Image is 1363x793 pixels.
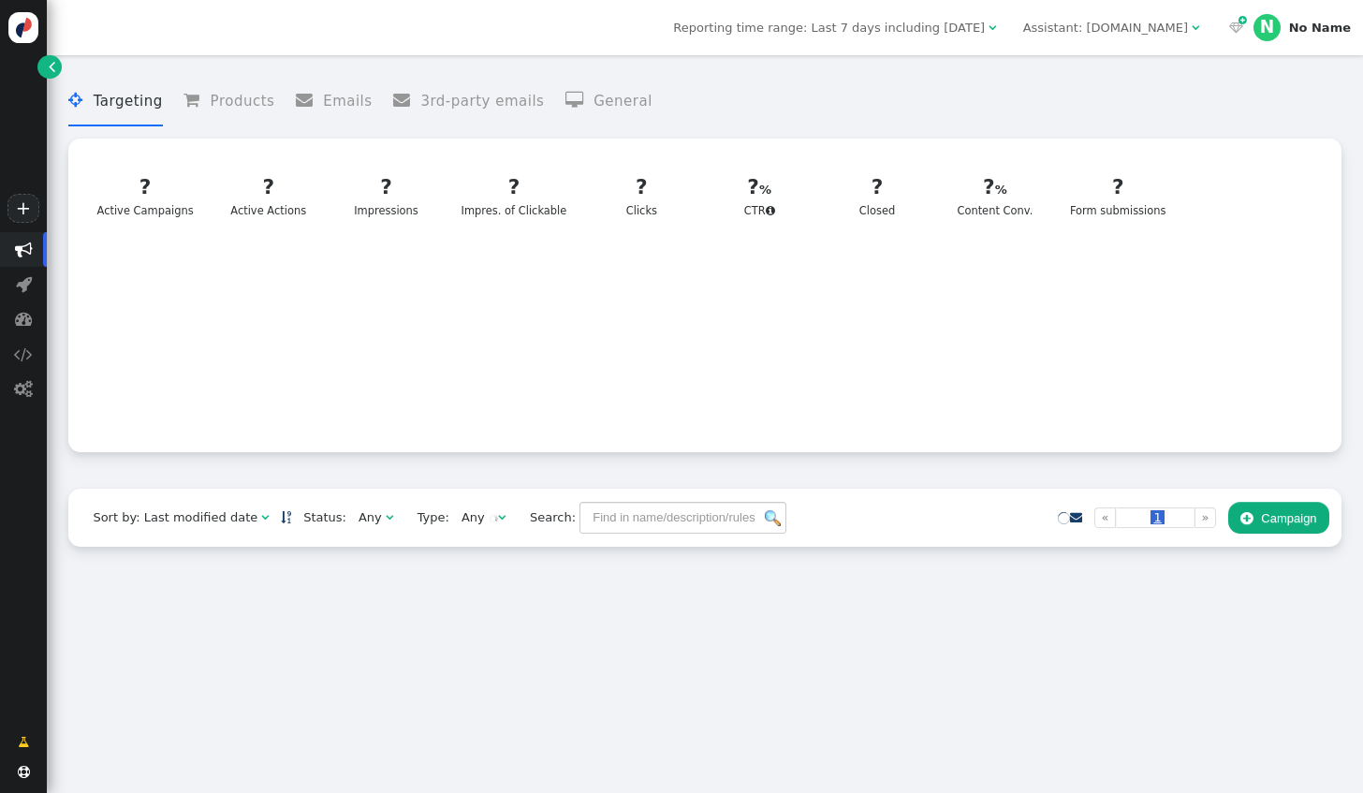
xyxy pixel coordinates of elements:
[15,310,33,328] span: 
[518,510,576,524] span: Search:
[1070,510,1082,524] a: 
[1150,510,1164,524] span: 1
[405,508,449,527] span: Type:
[952,172,1038,219] div: Content Conv.
[18,733,29,752] span: 
[1192,22,1199,34] span: 
[393,77,544,126] li: 3rd-party emails
[834,172,920,203] div: ?
[489,514,498,523] img: loading.gif
[565,77,652,126] li: General
[49,57,55,76] span: 
[14,345,33,363] span: 
[68,77,162,126] li: Targeting
[344,172,430,219] div: Impressions
[716,172,802,203] div: ?
[989,22,996,34] span: 
[37,55,61,79] a: 
[6,727,41,758] a: 
[1229,22,1243,34] span: 
[226,172,312,219] div: Active Actions
[450,162,578,230] a: ?Impres. of Clickable
[1070,172,1166,203] div: ?
[942,162,1048,230] a: ?Content Conv.
[952,172,1038,203] div: ?
[565,92,594,109] span: 
[14,380,33,398] span: 
[1194,507,1216,528] a: »
[1253,14,1282,42] div: N
[18,766,30,778] span: 
[1023,19,1188,37] div: Assistant: [DOMAIN_NAME]
[462,508,485,527] div: Any
[673,21,985,35] span: Reporting time range: Last 7 days including [DATE]
[97,172,194,203] div: ?
[599,172,685,219] div: Clicks
[1094,507,1116,528] a: «
[359,508,382,527] div: Any
[393,92,420,109] span: 
[1240,511,1253,525] span: 
[291,508,346,527] span: Status:
[824,162,931,230] a: ?Closed
[16,275,32,293] span: 
[706,162,813,230] a: ?CTR
[1228,502,1329,534] button: Campaign
[766,205,775,216] span: 
[1070,511,1082,523] span: 
[226,172,312,203] div: ?
[462,172,567,203] div: ?
[462,172,567,219] div: Impres. of Clickable
[1070,172,1166,219] div: Form submissions
[834,172,920,219] div: Closed
[296,92,323,109] span: 
[332,162,439,230] a: ?Impressions
[716,172,802,219] div: CTR
[8,12,39,43] img: logo-icon.svg
[386,511,393,523] span: 
[1289,21,1351,36] div: No Name
[296,77,373,126] li: Emails
[1059,162,1176,230] a: ?Form submissions
[588,162,695,230] a: ?Clicks
[1238,13,1247,28] span: 
[498,511,506,523] span: 
[97,172,194,219] div: Active Campaigns
[281,511,291,523] span: Sorted in descending order
[86,162,204,230] a: ?Active Campaigns
[7,194,39,223] a: +
[281,510,291,524] a: 
[93,508,257,527] div: Sort by: Last modified date
[579,502,786,534] input: Find in name/description/rules
[261,511,269,523] span: 
[68,92,93,109] span: 
[215,162,322,230] a: ?Active Actions
[765,510,781,526] img: icon_search.png
[183,77,274,126] li: Products
[344,172,430,203] div: ?
[1226,19,1248,37] a:  
[15,241,33,258] span: 
[599,172,685,203] div: ?
[183,92,210,109] span: 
